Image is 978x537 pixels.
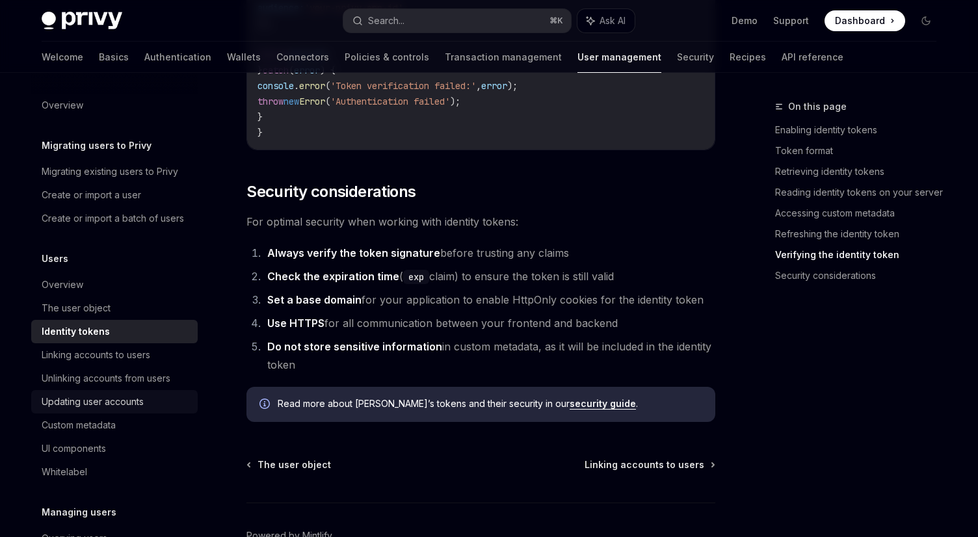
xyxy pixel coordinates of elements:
span: 'Authentication failed' [330,96,450,107]
button: Search...⌘K [343,9,571,33]
a: Token format [775,140,947,161]
a: Transaction management [445,42,562,73]
li: before trusting any claims [263,244,715,262]
a: Accessing custom metadata [775,203,947,224]
a: Wallets [227,42,261,73]
li: for your application to enable HttpOnly cookies for the identity token [263,291,715,309]
span: On this page [788,99,847,114]
a: Linking accounts to users [31,343,198,367]
a: Create or import a batch of users [31,207,198,230]
h5: Users [42,251,68,267]
span: ( [325,80,330,92]
div: Linking accounts to users [42,347,150,363]
div: Create or import a user [42,187,141,203]
span: console [258,80,294,92]
a: Recipes [730,42,766,73]
li: ( claim) to ensure the token is still valid [263,267,715,285]
span: Linking accounts to users [585,458,704,471]
div: Unlinking accounts from users [42,371,170,386]
a: Support [773,14,809,27]
a: Authentication [144,42,211,73]
div: Whitelabel [42,464,87,480]
span: new [284,96,299,107]
a: Security considerations [775,265,947,286]
li: for all communication between your frontend and backend [263,314,715,332]
a: API reference [782,42,843,73]
a: Security [677,42,714,73]
a: Linking accounts to users [585,458,714,471]
a: Custom metadata [31,413,198,437]
span: error [299,80,325,92]
span: 'Token verification failed:' [330,80,476,92]
div: UI components [42,441,106,456]
span: ); [507,80,518,92]
img: dark logo [42,12,122,30]
a: Demo [732,14,758,27]
div: Updating user accounts [42,394,144,410]
a: Whitelabel [31,460,198,484]
span: Dashboard [835,14,885,27]
a: User management [577,42,661,73]
strong: Set a base domain [267,293,362,306]
div: Read more about [PERSON_NAME]’s tokens and their security in our . [278,397,702,412]
span: For optimal security when working with identity tokens: [246,213,715,231]
a: Policies & controls [345,42,429,73]
div: Overview [42,98,83,113]
a: Updating user accounts [31,390,198,413]
span: } [258,127,263,138]
a: Enabling identity tokens [775,120,947,140]
h5: Migrating users to Privy [42,138,152,153]
a: Create or import a user [31,183,198,207]
div: Create or import a batch of users [42,211,184,226]
span: ⌘ K [549,16,563,26]
div: Migrating existing users to Privy [42,164,178,179]
a: Dashboard [825,10,905,31]
div: Overview [42,277,83,293]
a: Welcome [42,42,83,73]
button: Toggle dark mode [916,10,936,31]
div: Search... [368,13,404,29]
strong: Use HTTPS [267,317,324,330]
span: throw [258,96,284,107]
strong: Always verify the token signature [267,246,440,259]
svg: Info [259,399,272,412]
li: in custom metadata, as it will be included in the identity token [263,337,715,374]
a: Basics [99,42,129,73]
a: UI components [31,437,198,460]
span: . [294,80,299,92]
span: The user object [258,458,331,471]
a: security guide [570,398,636,410]
div: Custom metadata [42,417,116,433]
span: Security considerations [246,181,416,202]
span: ); [450,96,460,107]
button: Ask AI [577,9,635,33]
span: , [476,80,481,92]
a: Unlinking accounts from users [31,367,198,390]
span: } [258,111,263,123]
a: Verifying the identity token [775,244,947,265]
a: Migrating existing users to Privy [31,160,198,183]
div: The user object [42,300,111,316]
span: Error [299,96,325,107]
span: error [481,80,507,92]
div: Identity tokens [42,324,110,339]
span: ( [325,96,330,107]
a: Overview [31,94,198,117]
a: Overview [31,273,198,296]
a: Refreshing the identity token [775,224,947,244]
span: Ask AI [600,14,626,27]
a: The user object [248,458,331,471]
a: Identity tokens [31,320,198,343]
a: Reading identity tokens on your server [775,182,947,203]
code: exp [403,270,429,284]
strong: Do not store sensitive information [267,340,442,353]
strong: Check the expiration time [267,270,399,283]
a: Connectors [276,42,329,73]
a: The user object [31,296,198,320]
a: Retrieving identity tokens [775,161,947,182]
h5: Managing users [42,504,116,520]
